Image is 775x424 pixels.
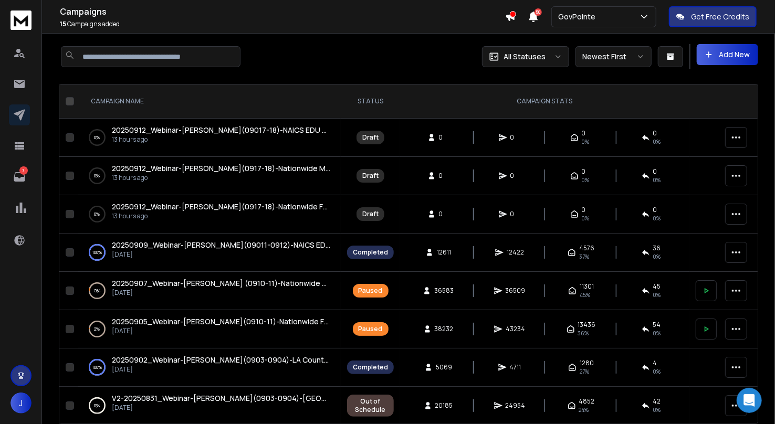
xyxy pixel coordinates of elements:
[78,157,341,195] td: 0%20250912_Webinar-[PERSON_NAME](0917-18)-Nationwide Marketing Support Contracts13 hours ago
[112,202,330,212] a: 20250912_Webinar-[PERSON_NAME](0917-18)-Nationwide Facility Support Contracts
[8,267,202,337] div: james says…
[558,12,600,22] p: GovPointe
[582,129,586,137] span: 0
[691,12,749,22] p: Get Free Credits
[653,137,661,146] span: 0%
[92,362,102,373] p: 100 %
[653,206,657,214] span: 0
[78,348,341,387] td: 100%20250902_Webinar-[PERSON_NAME](0903-0904)-LA County Public Works & Health Services[DATE]
[434,287,454,295] span: 36583
[580,367,589,376] span: 27 %
[112,393,330,404] a: V2-20250831_Webinar-[PERSON_NAME](0903-0904)-[GEOGRAPHIC_DATA] (ISD) RFP-[US_STATE]
[653,129,657,137] span: 0
[400,84,689,119] th: CAMPAIGN STATS
[653,321,661,329] span: 54
[506,401,526,410] span: 24954
[17,250,74,257] div: Lakshita • 8h ago
[653,176,661,184] span: 0%
[435,401,453,410] span: 20185
[359,287,383,295] div: Paused
[353,363,388,372] div: Completed
[95,132,100,143] p: 0 %
[112,240,443,250] span: 20250909_Webinar-[PERSON_NAME](09011-0912)-NAICS EDU Support - Nationwide Contracts
[112,365,330,374] p: [DATE]
[435,325,454,333] span: 38232
[95,400,100,411] p: 0 %
[112,404,330,412] p: [DATE]
[737,388,762,413] iframe: Intercom live chat
[510,210,521,218] span: 0
[112,278,424,288] span: 20250907_Webinar-[PERSON_NAME] (0910-11)-Nationwide Marketing Support Contracts
[33,343,41,352] button: Gif picker
[112,240,330,250] a: 20250909_Webinar-[PERSON_NAME](09011-0912)-NAICS EDU Support - Nationwide Contracts
[30,6,47,23] img: Profile image for Box
[439,172,449,180] span: 0
[17,77,164,139] div: On the other hand, represents the number of distinct leads who opened the email at least once. So...
[11,393,32,414] button: J
[112,355,436,365] span: 20250902_Webinar-[PERSON_NAME](0903-0904)-LA County Public Works & Health Services
[582,206,586,214] span: 0
[535,8,542,16] span: 50
[112,125,433,135] span: 20250912_Webinar-[PERSON_NAME](09017-18)-NAICS EDU Support - Nationwide Contracts
[11,10,32,30] img: logo
[17,10,164,72] div: The count includes all opens, even if the same lead opened the email multiple times. For example,...
[362,172,379,180] div: Draft
[122,267,202,336] div: thumbs up
[51,10,66,18] h1: Box
[653,244,661,252] span: 36
[112,278,330,289] a: 20250907_Webinar-[PERSON_NAME] (0910-11)-Nationwide Marketing Support Contracts
[439,210,449,218] span: 0
[17,221,164,242] div: Hope this clears things up, and let me know if you’d like anything else!
[9,321,201,339] textarea: Message…
[582,137,590,146] span: 0%
[437,248,451,257] span: 12611
[580,291,590,299] span: 45 %
[112,289,330,297] p: [DATE]
[582,214,590,222] span: 0%
[19,166,28,175] p: 7
[580,282,594,291] span: 11301
[353,248,388,257] div: Completed
[507,248,524,257] span: 12422
[112,316,411,326] span: 20250905_Webinar-[PERSON_NAME](0910-11)-Nationwide Facility Support Contracts
[95,324,100,334] p: 2 %
[130,280,193,330] div: thumbs up
[510,363,521,372] span: 4711
[95,209,100,219] p: 0 %
[506,325,525,333] span: 43234
[341,84,400,119] th: STATUS
[112,212,330,220] p: 13 hours ago
[94,285,100,296] p: 5 %
[112,125,330,135] a: 20250912_Webinar-[PERSON_NAME](09017-18)-NAICS EDU Support - Nationwide Contracts
[582,176,590,184] span: 0%
[95,171,100,181] p: 0 %
[112,135,330,144] p: 13 hours ago
[67,343,75,352] button: Start recording
[112,174,330,182] p: 13 hours ago
[78,119,341,157] td: 0%20250912_Webinar-[PERSON_NAME](09017-18)-NAICS EDU Support - Nationwide Contracts13 hours ago
[60,20,505,28] p: Campaigns added
[510,133,521,142] span: 0
[112,250,330,259] p: [DATE]
[362,133,379,142] div: Draft
[50,343,58,352] button: Upload attachment
[653,167,657,176] span: 0
[78,310,341,348] td: 2%20250905_Webinar-[PERSON_NAME](0910-11)-Nationwide Facility Support Contracts[DATE]
[60,5,505,18] h1: Campaigns
[669,6,757,27] button: Get Free Credits
[112,355,330,365] a: 20250902_Webinar-[PERSON_NAME](0903-0904)-LA County Public Works & Health Services
[578,329,589,337] span: 36 %
[653,406,661,414] span: 0 %
[60,19,66,28] span: 15
[504,51,546,62] p: All Statuses
[575,46,652,67] button: Newest First
[184,4,203,23] div: Close
[17,145,129,164] b: Total Opens
[582,167,586,176] span: 0
[9,166,30,187] a: 7
[78,84,341,119] th: CAMPAIGN NAME
[112,393,462,403] span: V2-20250831_Webinar-[PERSON_NAME](0903-0904)-[GEOGRAPHIC_DATA] (ISD) RFP-[US_STATE]
[579,252,589,261] span: 37 %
